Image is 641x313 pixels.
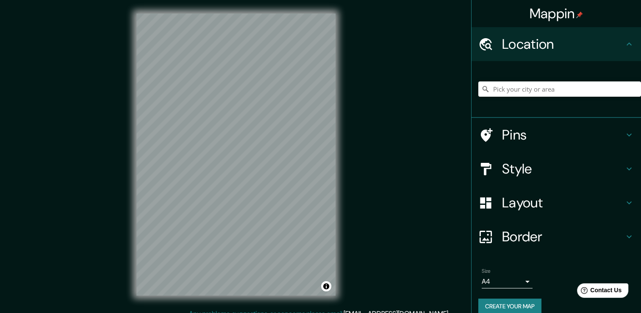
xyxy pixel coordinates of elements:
[502,228,624,245] h4: Border
[472,220,641,254] div: Border
[478,81,641,97] input: Pick your city or area
[136,14,336,296] canvas: Map
[472,118,641,152] div: Pins
[321,281,331,291] button: Toggle attribution
[502,126,624,143] h4: Pins
[482,268,491,275] label: Size
[502,160,624,177] h4: Style
[472,27,641,61] div: Location
[502,194,624,211] h4: Layout
[502,36,624,53] h4: Location
[482,275,533,288] div: A4
[566,280,632,304] iframe: Help widget launcher
[472,186,641,220] div: Layout
[472,152,641,186] div: Style
[576,11,583,18] img: pin-icon.png
[530,5,583,22] h4: Mappin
